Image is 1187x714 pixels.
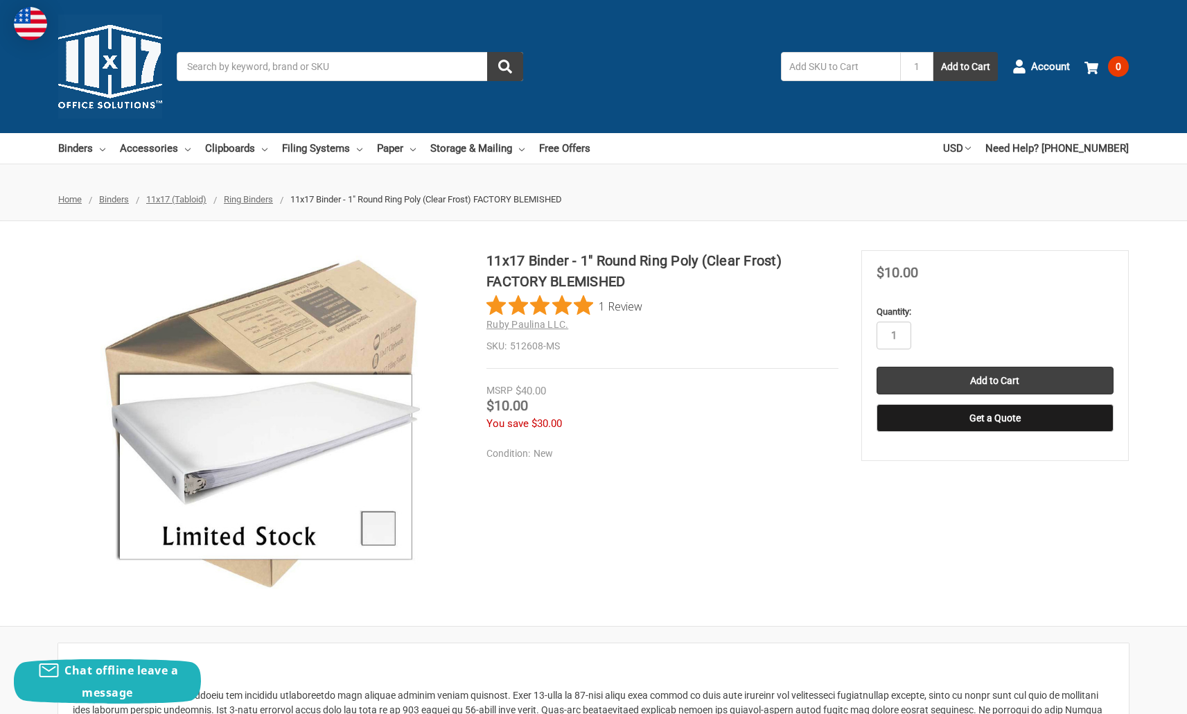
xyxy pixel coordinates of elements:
[943,133,971,164] a: USD
[1031,59,1070,75] span: Account
[58,194,82,204] a: Home
[486,295,642,316] button: Rated 5 out of 5 stars from 1 reviews. Jump to reviews.
[877,305,1114,319] label: Quantity:
[516,385,546,397] span: $40.00
[177,52,523,81] input: Search by keyword, brand or SKU
[877,404,1114,432] button: Get a Quote
[430,133,525,164] a: Storage & Mailing
[73,658,1114,679] h2: Description
[1108,56,1129,77] span: 0
[1084,49,1129,85] a: 0
[88,250,434,597] img: 11x17 Binder - 1" Round Ring Poly (Clear Frost) FACTORY BLEMISHED
[14,7,47,40] img: duty and tax information for United States
[933,52,998,81] button: Add to Cart
[486,397,528,414] span: $10.00
[486,446,832,461] dd: New
[599,295,642,316] span: 1 Review
[282,133,362,164] a: Filing Systems
[224,194,273,204] a: Ring Binders
[377,133,416,164] a: Paper
[486,339,838,354] dd: 512608-MS
[14,659,201,704] button: Chat offline leave a message
[531,417,562,430] span: $30.00
[486,319,568,330] a: Ruby Paulina LLC.
[486,446,530,461] dt: Condition:
[1012,49,1070,85] a: Account
[58,15,162,119] img: 11x17.com
[64,663,178,700] span: Chat offline leave a message
[120,133,191,164] a: Accessories
[486,250,838,292] h1: 11x17 Binder - 1" Round Ring Poly (Clear Frost) FACTORY BLEMISHED
[781,52,900,81] input: Add SKU to Cart
[99,194,129,204] a: Binders
[985,133,1129,164] a: Need Help? [PHONE_NUMBER]
[205,133,267,164] a: Clipboards
[486,383,513,398] div: MSRP
[539,133,590,164] a: Free Offers
[290,194,562,204] span: 11x17 Binder - 1" Round Ring Poly (Clear Frost) FACTORY BLEMISHED
[486,339,507,354] dt: SKU:
[486,417,529,430] span: You save
[877,367,1114,394] input: Add to Cart
[146,194,206,204] a: 11x17 (Tabloid)
[877,264,918,281] span: $10.00
[58,133,105,164] a: Binders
